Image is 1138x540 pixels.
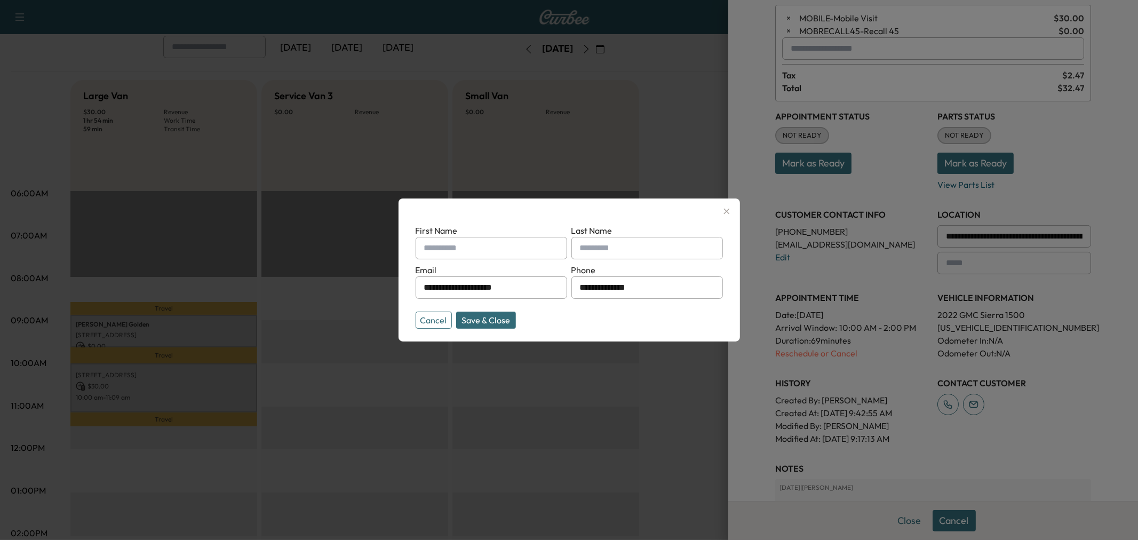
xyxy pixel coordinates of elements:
[416,225,458,236] label: First Name
[416,312,452,329] button: Cancel
[456,312,516,329] button: Save & Close
[571,225,612,236] label: Last Name
[571,265,596,275] label: Phone
[416,265,437,275] label: Email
